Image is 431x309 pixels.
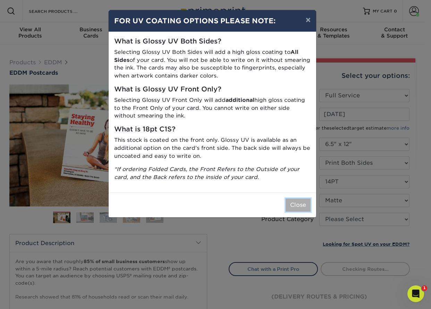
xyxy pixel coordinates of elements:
[114,166,299,180] i: *If ordering Folded Cards, the Front Refers to the Outside of your card, and the Back refers to t...
[114,96,311,120] p: Selecting Glossy UV Front Only will add high gloss coating to the Front Only of your card. You ca...
[300,10,316,30] button: ×
[114,136,311,160] p: This stock is coated on the front only. Glossy UV is available as an additional option on the car...
[407,285,424,302] iframe: Intercom live chat
[286,198,311,212] button: Close
[226,97,254,103] strong: additional
[114,86,311,93] h5: What is Glossy UV Front Only?
[114,38,311,46] h5: What is Glossy UV Both Sides?
[114,16,311,26] h4: FOR UV COATING OPTIONS PLEASE NOTE:
[114,48,311,80] p: Selecting Glossy UV Both Sides will add a high gloss coating to of your card. You will not be abl...
[114,125,311,133] h5: What is 18pt C1S?
[422,285,427,291] span: 1
[114,49,298,63] strong: All Sides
